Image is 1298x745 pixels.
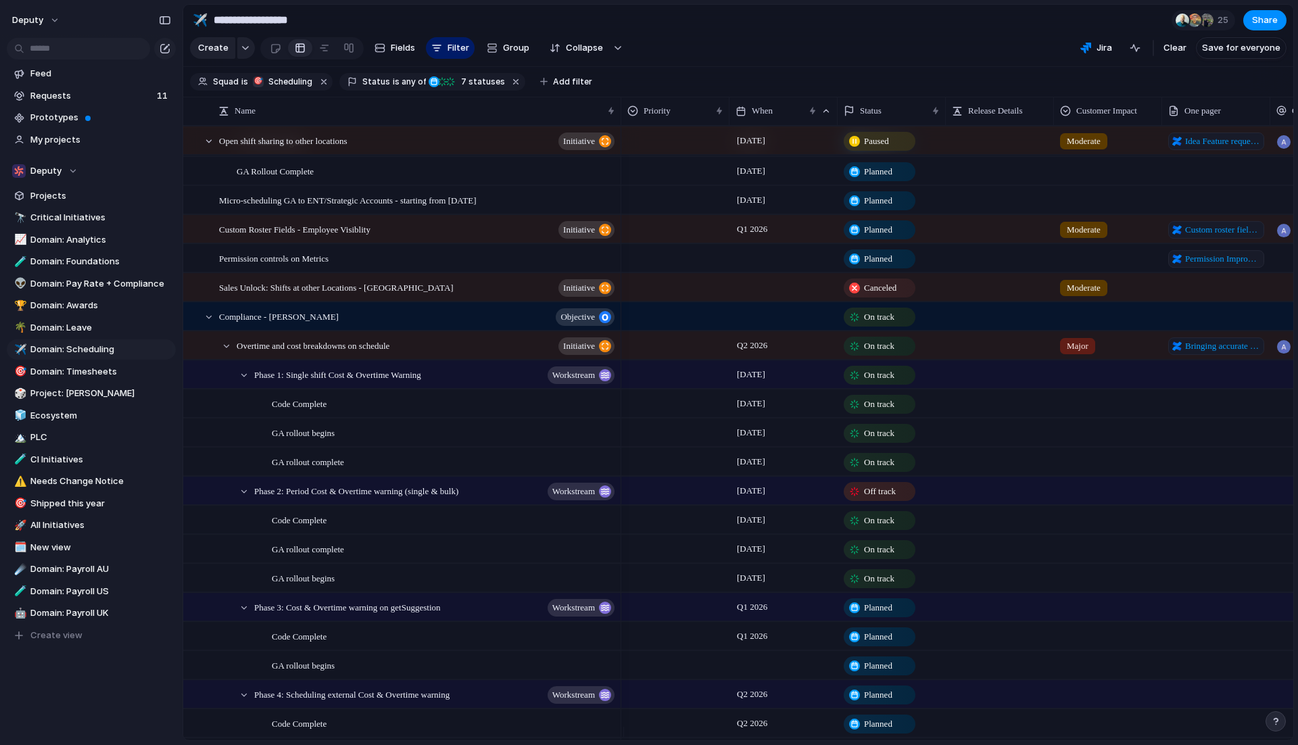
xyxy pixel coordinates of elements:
[1168,337,1264,355] a: Bringing accurate shift costings to the schedule which unlocks better overtime management
[14,276,24,291] div: 👽
[253,76,264,87] div: 🎯
[30,562,171,576] span: Domain: Payroll AU
[7,383,176,404] a: 🎲Project: [PERSON_NAME]
[1243,10,1287,30] button: Share
[563,220,595,239] span: initiative
[14,232,24,247] div: 📈
[864,223,892,237] span: Planned
[30,519,171,532] span: All Initiatives
[532,72,600,91] button: Add filter
[864,485,896,498] span: Off track
[1168,221,1264,239] a: Custom roster fields - Team member visiblity
[30,321,171,335] span: Domain: Leave
[1252,14,1278,27] span: Share
[30,111,171,124] span: Prototypes
[249,74,315,89] button: 🎯Scheduling
[7,603,176,623] a: 🤖Domain: Payroll UK
[7,295,176,316] a: 🏆Domain: Awards
[30,606,171,620] span: Domain: Payroll UK
[864,427,894,440] span: On track
[734,541,769,557] span: [DATE]
[427,74,508,89] button: 7 statuses
[272,454,344,469] span: GA rollout complete
[12,343,26,356] button: ✈️
[548,686,615,704] button: workstream
[237,337,389,353] span: Overtime and cost breakdowns on schedule
[12,387,26,400] button: 🎲
[1168,250,1264,268] a: Permission Improvements for Metrics
[734,425,769,441] span: [DATE]
[12,585,26,598] button: 🧪
[219,250,329,266] span: Permission controls on Metrics
[400,76,426,88] span: any of
[7,186,176,206] a: Projects
[272,395,327,411] span: Code Complete
[563,337,595,356] span: initiative
[213,76,239,88] span: Squad
[752,104,773,118] span: When
[734,163,769,179] span: [DATE]
[235,104,256,118] span: Name
[30,233,171,247] span: Domain: Analytics
[552,598,595,617] span: workstream
[7,559,176,579] a: ☄️Domain: Payroll AU
[7,494,176,514] div: 🎯Shipped this year
[734,454,769,470] span: [DATE]
[1185,252,1260,266] span: Permission Improvements for Metrics
[12,562,26,576] button: ☄️
[157,89,170,103] span: 11
[7,406,176,426] div: 🧊Ecosystem
[7,581,176,602] a: 🧪Domain: Payroll US
[369,37,420,59] button: Fields
[503,41,529,55] span: Group
[272,512,327,527] span: Code Complete
[254,599,441,615] span: Phase 3: Cost & Overtime warning on getSuggestion
[1202,41,1280,55] span: Save for everyone
[272,541,344,556] span: GA rollout complete
[864,456,894,469] span: On track
[219,221,370,237] span: Custom Roster Fields - Employee Visiblity
[1076,104,1137,118] span: Customer Impact
[12,497,26,510] button: 🎯
[30,299,171,312] span: Domain: Awards
[558,279,615,297] button: initiative
[864,398,894,411] span: On track
[7,318,176,338] div: 🌴Domain: Leave
[14,408,24,423] div: 🧊
[7,471,176,491] div: ⚠️Needs Change Notice
[7,450,176,470] div: 🧪CI Initiatives
[12,14,43,27] span: deputy
[552,482,595,501] span: workstream
[7,107,176,128] a: Prototypes
[734,512,769,528] span: [DATE]
[1075,38,1117,58] button: Jira
[219,133,347,148] span: Open shift sharing to other locations
[254,366,421,382] span: Phase 1: Single shift Cost & Overtime Warning
[30,541,171,554] span: New view
[552,366,595,385] span: workstream
[864,135,889,148] span: Paused
[553,76,592,88] span: Add filter
[237,163,314,178] span: GA Rollout Complete
[14,539,24,555] div: 🗓️
[30,585,171,598] span: Domain: Payroll US
[734,192,769,208] span: [DATE]
[30,431,171,444] span: PLC
[563,279,595,297] span: initiative
[12,233,26,247] button: 📈
[1067,281,1101,295] span: Moderate
[7,274,176,294] a: 👽Domain: Pay Rate + Compliance
[254,686,450,702] span: Phase 4: Scheduling external Cost & Overtime warning
[30,255,171,268] span: Domain: Foundations
[12,519,26,532] button: 🚀
[12,606,26,620] button: 🤖
[198,41,229,55] span: Create
[7,230,176,250] div: 📈Domain: Analytics
[14,606,24,621] div: 🤖
[864,601,892,615] span: Planned
[1168,133,1264,150] a: Idea Feature request Shift sharing to other locations within the business
[864,543,894,556] span: On track
[219,192,477,208] span: Micro-scheduling GA to ENT/Strategic Accounts - starting from [DATE]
